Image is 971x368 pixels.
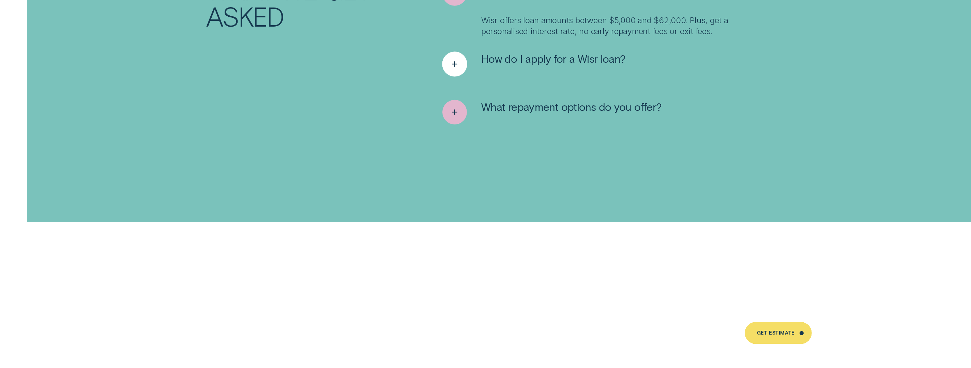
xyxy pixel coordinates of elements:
p: Wisr offers loan amounts between $5,000 and $62,000. Plus, get a personalised interest rate, no e... [481,15,765,37]
a: Get Estimate [745,322,812,344]
span: What repayment options do you offer? [481,100,662,113]
button: See more [442,52,626,76]
span: How do I apply for a Wisr loan? [481,52,626,65]
button: See more [442,100,662,124]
